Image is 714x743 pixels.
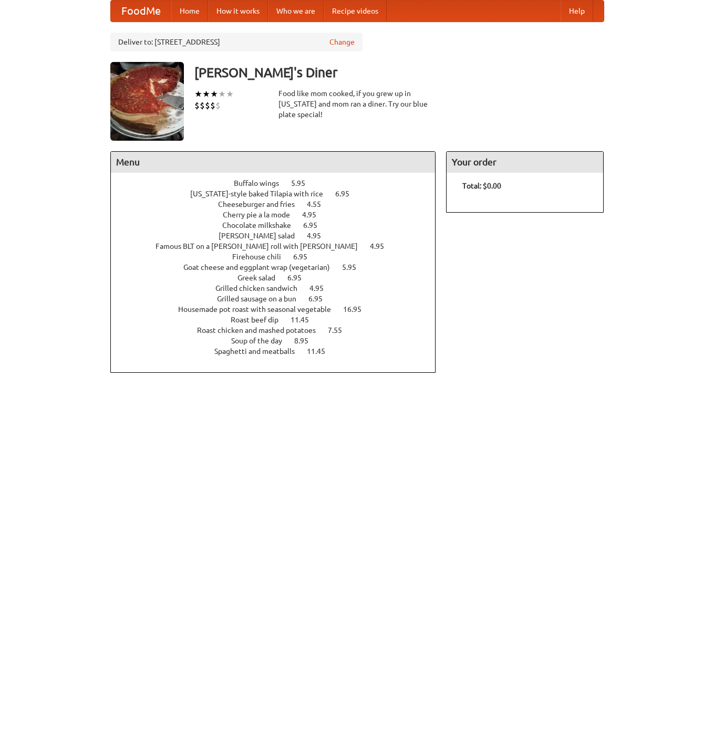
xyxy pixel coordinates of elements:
[210,100,215,111] li: $
[194,100,200,111] li: $
[197,326,326,334] span: Roast chicken and mashed potatoes
[183,263,376,271] a: Goat cheese and eggplant wrap (vegetarian) 5.95
[302,211,327,219] span: 4.95
[462,182,501,190] b: Total: $0.00
[335,190,360,198] span: 6.95
[329,37,355,47] a: Change
[156,242,368,250] span: Famous BLT on a [PERSON_NAME] roll with [PERSON_NAME]
[268,1,324,22] a: Who we are
[226,88,234,100] li: ★
[218,200,305,208] span: Cheeseburger and fries
[111,152,436,173] h4: Menu
[231,316,289,324] span: Roast beef dip
[278,88,436,120] div: Food like mom cooked, if you grew up in [US_STATE] and mom ran a diner. Try our blue plate special!
[218,200,340,208] a: Cheeseburger and fries 4.55
[183,263,340,271] span: Goat cheese and eggplant wrap (vegetarian)
[307,347,336,355] span: 11.45
[200,100,205,111] li: $
[232,253,327,261] a: Firehouse chili 6.95
[234,179,289,187] span: Buffalo wings
[214,347,305,355] span: Spaghetti and meatballs
[217,295,307,303] span: Grilled sausage on a bun
[231,337,328,345] a: Soup of the day 8.95
[222,221,302,229] span: Chocolate milkshake
[156,242,403,250] a: Famous BLT on a [PERSON_NAME] roll with [PERSON_NAME] 4.95
[223,211,336,219] a: Cherry pie a la mode 4.95
[215,284,343,292] a: Grilled chicken sandwich 4.95
[291,316,319,324] span: 11.45
[231,337,293,345] span: Soup of the day
[342,263,367,271] span: 5.95
[197,326,361,334] a: Roast chicken and mashed potatoes 7.55
[190,190,334,198] span: [US_STATE]-style baked Tilapia with rice
[171,1,208,22] a: Home
[307,200,332,208] span: 4.55
[210,88,218,100] li: ★
[111,1,171,22] a: FoodMe
[219,232,305,240] span: [PERSON_NAME] salad
[214,347,345,355] a: Spaghetti and meatballs 11.45
[291,179,316,187] span: 5.95
[215,284,308,292] span: Grilled chicken sandwich
[218,88,226,100] li: ★
[294,337,319,345] span: 8.95
[231,316,328,324] a: Roast beef dip 11.45
[237,274,286,282] span: Greek salad
[309,284,334,292] span: 4.95
[343,305,372,313] span: 16.95
[219,232,340,240] a: [PERSON_NAME] salad 4.95
[205,100,210,111] li: $
[223,211,301,219] span: Cherry pie a la mode
[303,221,328,229] span: 6.95
[194,62,604,83] h3: [PERSON_NAME]'s Diner
[178,305,381,313] a: Housemade pot roast with seasonal vegetable 16.95
[222,221,337,229] a: Chocolate milkshake 6.95
[215,100,221,111] li: $
[217,295,342,303] a: Grilled sausage on a bun 6.95
[194,88,202,100] li: ★
[324,1,387,22] a: Recipe videos
[307,232,332,240] span: 4.95
[234,179,325,187] a: Buffalo wings 5.95
[308,295,333,303] span: 6.95
[110,62,184,141] img: angular.jpg
[293,253,318,261] span: 6.95
[202,88,210,100] li: ★
[447,152,603,173] h4: Your order
[561,1,593,22] a: Help
[370,242,395,250] span: 4.95
[328,326,353,334] span: 7.55
[190,190,369,198] a: [US_STATE]-style baked Tilapia with rice 6.95
[287,274,312,282] span: 6.95
[232,253,292,261] span: Firehouse chili
[208,1,268,22] a: How it works
[237,274,321,282] a: Greek salad 6.95
[110,33,363,51] div: Deliver to: [STREET_ADDRESS]
[178,305,342,313] span: Housemade pot roast with seasonal vegetable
